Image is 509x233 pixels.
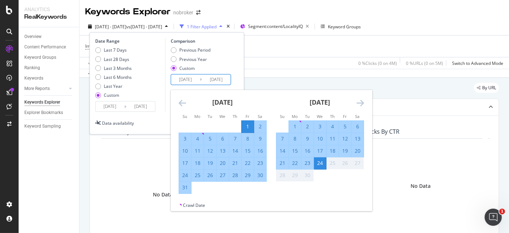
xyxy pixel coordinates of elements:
td: Selected. Monday, August 18, 2025 [191,157,204,169]
div: 21 [229,160,241,167]
td: Selected. Monday, August 11, 2025 [191,145,204,157]
td: Selected. Monday, September 22, 2025 [289,157,301,169]
div: Last 3 Months [95,65,132,71]
div: Calendar [171,90,372,202]
div: 27 [217,172,229,179]
div: No Data [411,182,431,190]
a: Keywords Explorer [24,99,74,106]
span: By URL [482,86,496,90]
a: Explorer Bookmarks [24,109,74,116]
div: Keywords Explorer [24,99,60,106]
small: Th [330,114,335,119]
td: Selected. Tuesday, September 9, 2025 [301,133,314,145]
div: 18 [192,160,204,167]
div: 24 [179,172,191,179]
div: 3 [179,135,191,142]
div: 20 [352,147,364,154]
div: 3 [314,123,326,130]
td: Selected. Thursday, August 28, 2025 [229,169,241,181]
button: Segment:content/LocalityIQ [237,21,312,32]
div: Last 3 Months [104,65,132,71]
div: 2 [254,123,266,130]
div: Last 7 Days [104,47,127,53]
small: We [219,114,225,119]
td: Selected. Monday, September 15, 2025 [289,145,301,157]
div: Last 6 Months [104,74,132,80]
td: Selected. Wednesday, September 10, 2025 [314,133,326,145]
input: Start Date [96,101,124,111]
td: Selected. Saturday, August 9, 2025 [254,133,266,145]
div: 23 [301,160,314,167]
a: Ranking [24,64,74,72]
div: 1 [242,123,254,130]
td: Selected. Friday, September 5, 2025 [339,120,351,133]
div: 11 [192,147,204,154]
td: Selected. Tuesday, September 2, 2025 [301,120,314,133]
td: Not available. Sunday, September 28, 2025 [276,169,289,181]
span: Impressions On Current Period [85,43,147,49]
div: 18 [326,147,339,154]
small: Tu [305,114,310,119]
td: Selected. Friday, September 12, 2025 [339,133,351,145]
a: Keyword Groups [24,54,74,61]
div: 16 [254,147,266,154]
td: Selected. Saturday, September 6, 2025 [351,120,364,133]
td: Not available. Tuesday, September 30, 2025 [301,169,314,181]
div: 4 [192,135,204,142]
td: Selected. Tuesday, September 23, 2025 [301,157,314,169]
strong: [DATE] [212,98,233,106]
td: Selected. Saturday, August 2, 2025 [254,120,266,133]
div: 5 [204,135,216,142]
td: Selected. Sunday, September 21, 2025 [276,157,289,169]
div: 5 [339,123,351,130]
div: arrow-right-arrow-left [196,10,200,15]
td: Selected as end date. Wednesday, September 24, 2025 [314,157,326,169]
div: 15 [289,147,301,154]
td: Selected. Wednesday, August 20, 2025 [216,157,229,169]
td: Selected. Sunday, September 14, 2025 [276,145,289,157]
div: 15 [242,147,254,154]
td: Selected. Saturday, August 23, 2025 [254,157,266,169]
div: 6 [217,135,229,142]
td: Not available. Thursday, September 25, 2025 [326,157,339,169]
td: Selected. Thursday, September 18, 2025 [326,145,339,157]
td: Selected. Sunday, August 3, 2025 [179,133,191,145]
div: Last 6 Months [95,74,132,80]
td: Selected. Wednesday, August 27, 2025 [216,169,229,181]
small: Mo [292,114,298,119]
span: 1 [499,209,505,214]
div: times [225,23,231,30]
div: Crawl Date [183,202,205,208]
div: 27 [352,160,364,167]
div: Move forward to switch to the next month. [357,99,364,108]
td: Selected. Wednesday, September 3, 2025 [314,120,326,133]
td: Selected. Sunday, August 17, 2025 [179,157,191,169]
td: Selected. Monday, August 25, 2025 [191,169,204,181]
div: Keyword Sampling [24,123,61,130]
div: 22 [289,160,301,167]
div: Last 28 Days [95,56,132,62]
a: Keywords [24,75,74,82]
iframe: Intercom live chat [485,209,502,226]
td: Selected. Thursday, August 21, 2025 [229,157,241,169]
input: End Date [126,101,155,111]
div: Last Year [95,83,132,89]
div: 31 [179,184,191,191]
td: Selected. Monday, August 4, 2025 [191,133,204,145]
td: Selected. Thursday, September 11, 2025 [326,133,339,145]
div: 0 % URLs ( 0 on 5M ) [406,60,443,66]
div: Keyword Groups [328,24,361,30]
div: 17 [179,160,191,167]
a: More Reports [24,85,67,92]
div: 19 [339,147,351,154]
div: Custom [179,65,195,71]
div: 26 [204,172,216,179]
div: 10 [314,135,326,142]
td: Selected. Saturday, August 16, 2025 [254,145,266,157]
div: 16 [301,147,314,154]
div: Data availability [102,120,134,126]
div: 19 [204,160,216,167]
div: Previous Period [179,47,210,53]
div: 13 [217,147,229,154]
small: We [317,114,323,119]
